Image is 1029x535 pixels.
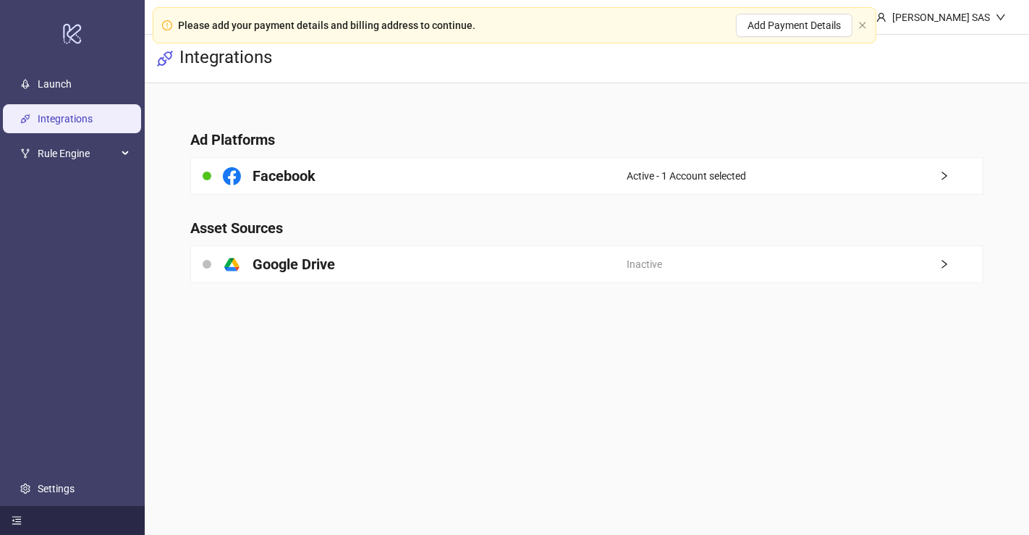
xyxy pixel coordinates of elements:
[156,50,174,67] span: api
[939,259,983,269] span: right
[190,130,983,150] h4: Ad Platforms
[886,9,996,25] div: [PERSON_NAME] SAS
[12,515,22,526] span: menu-fold
[38,113,93,125] a: Integrations
[939,171,983,181] span: right
[253,166,316,186] h4: Facebook
[627,256,662,272] span: Inactive
[38,78,72,90] a: Launch
[858,21,867,30] button: close
[876,12,886,22] span: user
[178,17,475,33] div: Please add your payment details and billing address to continue.
[736,14,852,37] button: Add Payment Details
[253,254,335,274] h4: Google Drive
[179,46,272,71] h3: Integrations
[20,148,30,159] span: fork
[38,139,117,168] span: Rule Engine
[38,483,75,494] a: Settings
[627,168,746,184] span: Active - 1 Account selected
[996,12,1006,22] span: down
[190,218,983,238] h4: Asset Sources
[748,20,841,31] span: Add Payment Details
[190,157,983,195] a: FacebookActive - 1 Account selectedright
[190,245,983,283] a: Google DriveInactiveright
[162,20,172,30] span: exclamation-circle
